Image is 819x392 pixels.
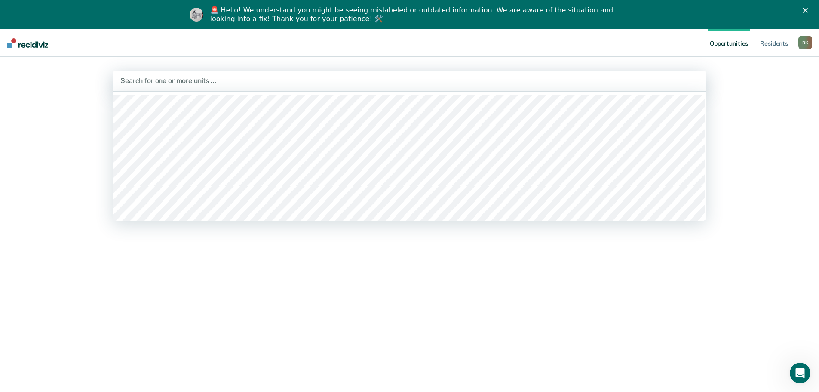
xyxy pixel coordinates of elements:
[803,8,811,13] div: Close
[708,29,750,57] a: Opportunities
[210,6,616,23] div: 🚨 Hello! We understand you might be seeing mislabeled or outdated information. We are aware of th...
[798,36,812,49] button: BK
[790,363,810,383] iframe: Intercom live chat
[758,29,790,57] a: Residents
[190,8,203,22] img: Profile image for Kim
[7,38,48,48] img: Recidiviz
[798,36,812,49] div: B K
